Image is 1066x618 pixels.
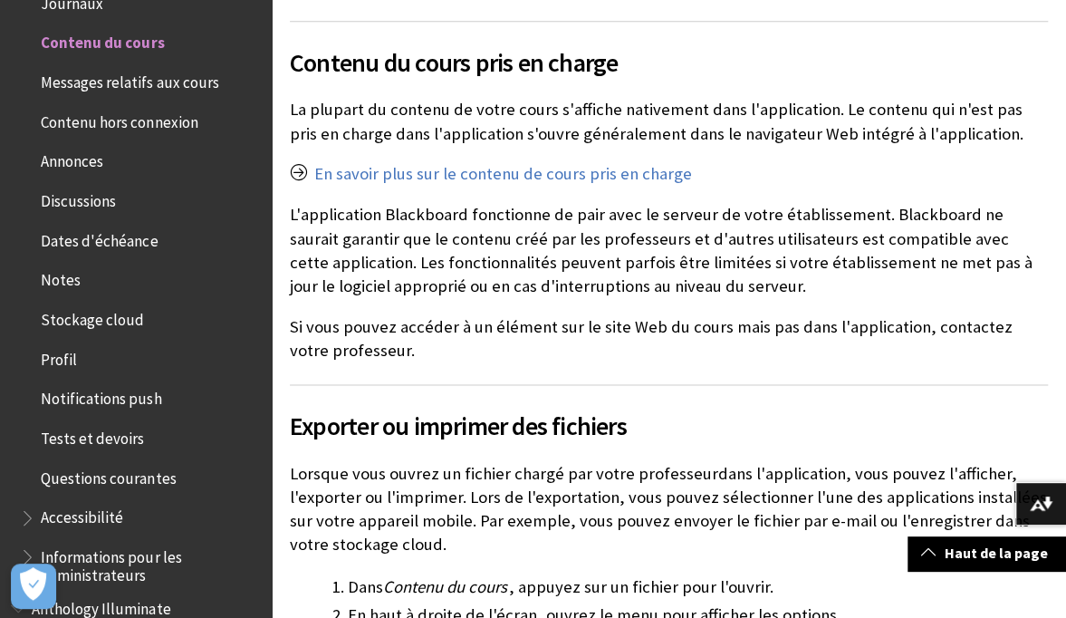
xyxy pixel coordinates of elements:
span: Informations pour les administrateurs [41,542,259,584]
a: Haut de la page [908,536,1066,570]
h2: Contenu du cours pris en charge [290,21,1048,82]
li: Dans , appuyez sur un fichier pour l'ouvrir. [348,574,1048,599]
span: Questions courantes [41,463,176,488]
span: Anthology Illuminate [32,594,170,618]
span: Tests et devoirs [41,423,144,448]
p: L'application Blackboard fonctionne de pair avec le serveur de votre établissement. Blackboard ne... [290,203,1048,298]
span: Contenu du cours [41,28,164,53]
p: dans l'application, vous pouvez l'afficher, l'exporter ou l'imprimer. Lors de l'exportation, vous... [290,462,1048,557]
span: Notes [41,266,81,290]
span: Contenu du cours [383,575,507,596]
h2: Exporter ou imprimer des fichiers [290,384,1048,445]
span: Stockage cloud [41,304,144,329]
p: Si vous pouvez accéder à un élément sur le site Web du cours mais pas dans l'application, contact... [290,315,1048,362]
span: Dates d'échéance [41,226,158,250]
span: Lorsque vous ouvrez un fichier chargé par votre professeur [290,463,718,484]
a: En savoir plus sur le contenu de cours pris en charge [314,163,692,185]
span: Profil [41,344,77,369]
span: Notifications push [41,384,161,409]
span: Annonces [41,147,103,171]
button: Ouvrir le centre de préférences [11,564,56,609]
span: Contenu hors connexion [41,107,197,131]
span: Discussions [41,186,116,210]
p: La plupart du contenu de votre cours s'affiche nativement dans l'application. Le contenu qui n'es... [290,98,1048,145]
span: Accessibilité [41,503,123,527]
span: Messages relatifs aux cours [41,67,218,92]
